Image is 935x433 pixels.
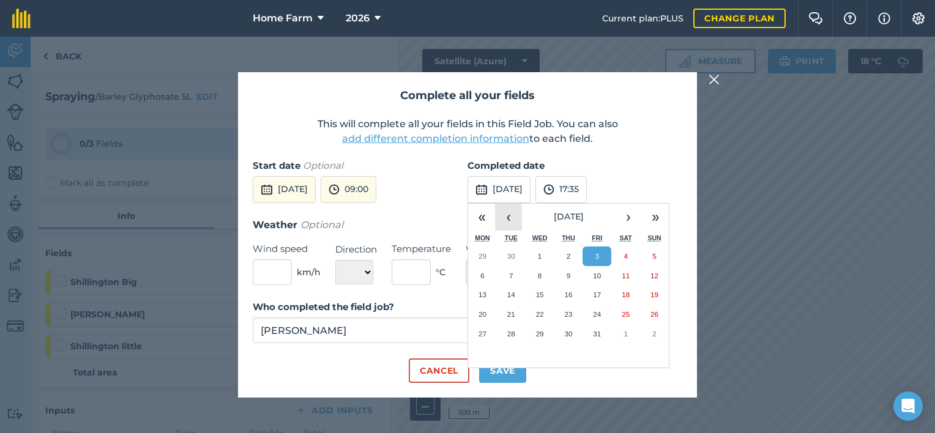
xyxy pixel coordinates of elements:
[497,305,526,324] button: 21 October 2025
[497,266,526,286] button: 7 October 2025
[554,211,584,222] span: [DATE]
[583,266,611,286] button: 10 October 2025
[497,324,526,344] button: 28 October 2025
[497,246,526,266] button: 30 September 2025
[554,266,583,286] button: 9 October 2025
[321,176,376,203] button: 09:00
[480,272,484,279] abbr: 6 October 2025
[335,242,377,257] label: Direction
[526,324,554,344] button: 29 October 2025
[554,285,583,305] button: 16 October 2025
[522,204,615,231] button: [DATE]
[253,301,394,313] strong: Who completed the field job?
[495,204,522,231] button: ‹
[642,204,669,231] button: »
[253,242,321,256] label: Wind speed
[650,310,658,318] abbr: 26 October 2025
[640,324,669,344] button: 2 November 2025
[536,291,544,298] abbr: 15 October 2025
[843,12,857,24] img: A question mark icon
[611,285,640,305] button: 18 October 2025
[650,272,658,279] abbr: 12 October 2025
[911,12,926,24] img: A cog icon
[593,330,601,338] abbr: 31 October 2025
[329,182,340,197] img: svg+xml;base64,PD94bWwgdmVyc2lvbj0iMS4wIiBlbmNvZGluZz0idXRmLTgiPz4KPCEtLSBHZW5lcmF0b3I6IEFkb2JlIE...
[507,310,515,318] abbr: 21 October 2025
[640,305,669,324] button: 26 October 2025
[538,252,542,260] abbr: 1 October 2025
[593,272,601,279] abbr: 10 October 2025
[564,330,572,338] abbr: 30 October 2025
[583,305,611,324] button: 24 October 2025
[647,234,661,242] abbr: Sunday
[467,176,531,203] button: [DATE]
[564,291,572,298] abbr: 16 October 2025
[509,272,513,279] abbr: 7 October 2025
[622,272,630,279] abbr: 11 October 2025
[808,12,823,24] img: Two speech bubbles overlapping with the left bubble in the forefront
[253,217,682,233] h3: Weather
[567,252,570,260] abbr: 2 October 2025
[507,330,515,338] abbr: 28 October 2025
[507,252,515,260] abbr: 30 September 2025
[554,305,583,324] button: 23 October 2025
[602,12,684,25] span: Current plan : PLUS
[624,252,627,260] abbr: 4 October 2025
[253,11,313,26] span: Home Farm
[622,291,630,298] abbr: 18 October 2025
[615,204,642,231] button: ›
[253,176,316,203] button: [DATE]
[640,266,669,286] button: 12 October 2025
[709,72,720,87] img: svg+xml;base64,PHN2ZyB4bWxucz0iaHR0cDovL3d3dy53My5vcmcvMjAwMC9zdmciIHdpZHRoPSIyMiIgaGVpZ2h0PSIzMC...
[468,285,497,305] button: 13 October 2025
[468,324,497,344] button: 27 October 2025
[475,182,488,197] img: svg+xml;base64,PD94bWwgdmVyc2lvbj0iMS4wIiBlbmNvZGluZz0idXRmLTgiPz4KPCEtLSBHZW5lcmF0b3I6IEFkb2JlIE...
[554,324,583,344] button: 30 October 2025
[468,305,497,324] button: 20 October 2025
[526,266,554,286] button: 8 October 2025
[409,358,469,383] button: Cancel
[261,182,273,197] img: svg+xml;base64,PD94bWwgdmVyc2lvbj0iMS4wIiBlbmNvZGluZz0idXRmLTgiPz4KPCEtLSBHZW5lcmF0b3I6IEFkb2JlIE...
[693,9,786,28] a: Change plan
[650,291,658,298] abbr: 19 October 2025
[562,234,575,242] abbr: Thursday
[479,252,486,260] abbr: 29 September 2025
[297,265,321,279] span: km/h
[554,246,583,266] button: 2 October 2025
[479,291,486,298] abbr: 13 October 2025
[640,285,669,305] button: 19 October 2025
[505,234,518,242] abbr: Tuesday
[620,234,632,242] abbr: Saturday
[526,305,554,324] button: 22 October 2025
[622,310,630,318] abbr: 25 October 2025
[652,330,656,338] abbr: 2 November 2025
[479,330,486,338] abbr: 27 October 2025
[526,285,554,305] button: 15 October 2025
[583,246,611,266] button: 3 October 2025
[583,324,611,344] button: 31 October 2025
[611,246,640,266] button: 4 October 2025
[624,330,627,338] abbr: 1 November 2025
[564,310,572,318] abbr: 23 October 2025
[253,117,682,146] p: This will complete all your fields in this Field Job. You can also to each field.
[592,234,602,242] abbr: Friday
[640,246,669,266] button: 5 October 2025
[468,246,497,266] button: 29 September 2025
[526,246,554,266] button: 1 October 2025
[567,272,570,279] abbr: 9 October 2025
[468,204,495,231] button: «
[507,291,515,298] abbr: 14 October 2025
[303,160,343,171] em: Optional
[479,310,486,318] abbr: 20 October 2025
[467,160,545,171] strong: Completed date
[300,219,343,231] em: Optional
[611,305,640,324] button: 25 October 2025
[392,242,451,256] label: Temperature
[536,330,544,338] abbr: 29 October 2025
[475,234,490,242] abbr: Monday
[593,310,601,318] abbr: 24 October 2025
[536,310,544,318] abbr: 22 October 2025
[593,291,601,298] abbr: 17 October 2025
[479,358,526,383] button: Save
[595,252,599,260] abbr: 3 October 2025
